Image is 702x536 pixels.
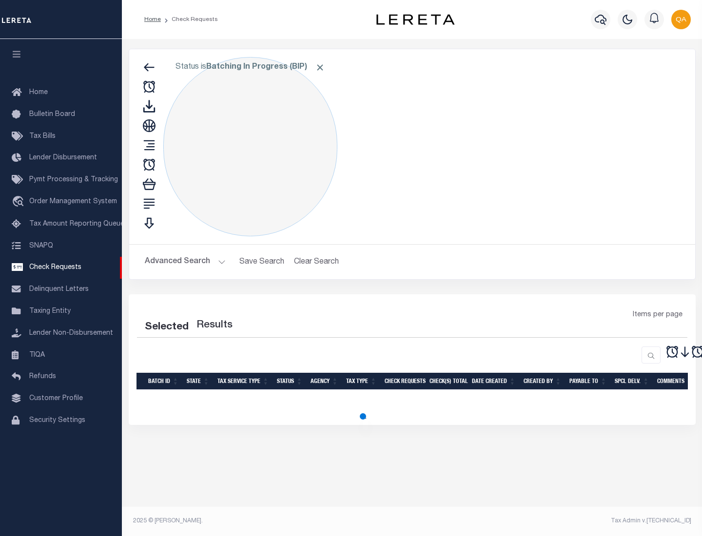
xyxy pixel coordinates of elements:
[468,373,520,390] th: Date Created
[12,196,27,209] i: travel_explore
[29,286,89,293] span: Delinquent Letters
[29,417,85,424] span: Security Settings
[653,373,697,390] th: Comments
[29,330,113,337] span: Lender Non-Disbursement
[144,17,161,22] a: Home
[29,264,81,271] span: Check Requests
[126,517,412,525] div: 2025 © [PERSON_NAME].
[520,373,565,390] th: Created By
[163,57,337,236] div: Click to Edit
[381,373,426,390] th: Check Requests
[196,318,233,333] label: Results
[161,15,218,24] li: Check Requests
[214,373,273,390] th: Tax Service Type
[565,373,611,390] th: Payable To
[29,242,53,249] span: SNAPQ
[419,517,691,525] div: Tax Admin v.[TECHNICAL_ID]
[273,373,307,390] th: Status
[342,373,381,390] th: Tax Type
[29,351,45,358] span: TIQA
[144,373,183,390] th: Batch Id
[29,308,71,315] span: Taxing Entity
[376,14,454,25] img: logo-dark.svg
[426,373,468,390] th: Check(s) Total
[671,10,691,29] img: svg+xml;base64,PHN2ZyB4bWxucz0iaHR0cDovL3d3dy53My5vcmcvMjAwMC9zdmciIHBvaW50ZXItZXZlbnRzPSJub25lIi...
[611,373,653,390] th: Spcl Delv.
[145,320,189,335] div: Selected
[29,198,117,205] span: Order Management System
[234,252,290,271] button: Save Search
[29,373,56,380] span: Refunds
[29,154,97,161] span: Lender Disbursement
[29,221,124,228] span: Tax Amount Reporting Queue
[315,62,325,73] span: Click to Remove
[183,373,214,390] th: State
[307,373,342,390] th: Agency
[29,176,118,183] span: Pymt Processing & Tracking
[206,63,325,71] b: Batching In Progress (BIP)
[29,111,75,118] span: Bulletin Board
[145,252,226,271] button: Advanced Search
[29,133,56,140] span: Tax Bills
[29,89,48,96] span: Home
[290,252,343,271] button: Clear Search
[29,395,83,402] span: Customer Profile
[633,310,682,321] span: Items per page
